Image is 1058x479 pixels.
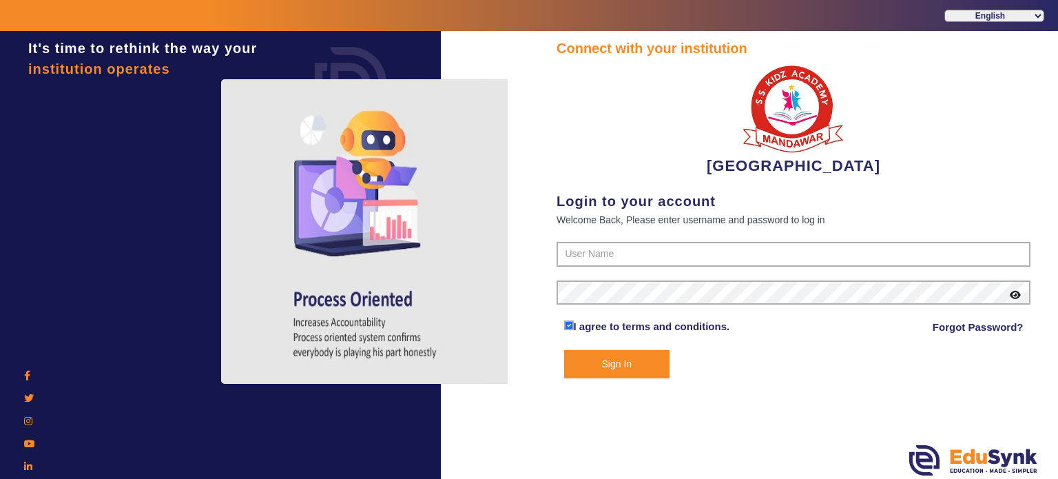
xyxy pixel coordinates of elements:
[557,38,1030,59] div: Connect with your institution
[221,79,510,384] img: login4.png
[557,242,1030,267] input: User Name
[28,61,170,77] span: institution operates
[299,31,402,134] img: login.png
[557,59,1030,177] div: [GEOGRAPHIC_DATA]
[564,350,670,378] button: Sign In
[557,191,1030,212] div: Login to your account
[909,445,1037,476] img: edusynk.png
[933,319,1024,336] a: Forgot Password?
[574,320,730,332] a: I agree to terms and conditions.
[742,59,845,154] img: b9104f0a-387a-4379-b368-ffa933cda262
[557,212,1030,228] div: Welcome Back, Please enter username and password to log in
[28,41,257,56] span: It's time to rethink the way your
